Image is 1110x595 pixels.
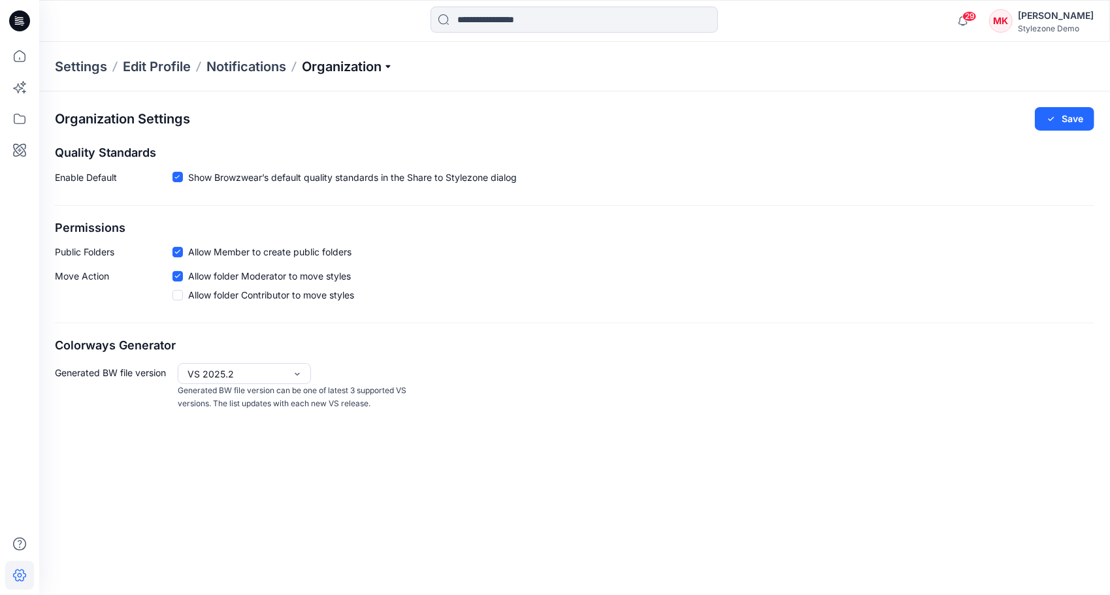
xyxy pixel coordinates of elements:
[188,245,351,259] span: Allow Member to create public folders
[55,363,172,411] p: Generated BW file version
[55,269,172,307] p: Move Action
[188,170,517,184] span: Show Browzwear’s default quality standards in the Share to Stylezone dialog
[206,57,286,76] a: Notifications
[55,112,190,127] h2: Organization Settings
[188,288,354,302] span: Allow folder Contributor to move styles
[188,269,351,283] span: Allow folder Moderator to move styles
[1018,24,1094,33] div: Stylezone Demo
[962,11,977,22] span: 29
[188,367,286,381] div: VS 2025.2
[1035,107,1094,131] button: Save
[55,170,172,189] p: Enable Default
[1018,8,1094,24] div: [PERSON_NAME]
[55,146,1094,160] h2: Quality Standards
[989,9,1013,33] div: MK
[178,384,410,411] p: Generated BW file version can be one of latest 3 supported VS versions. The list updates with eac...
[55,245,172,259] p: Public Folders
[55,221,1094,235] h2: Permissions
[123,57,191,76] a: Edit Profile
[55,57,107,76] p: Settings
[55,339,1094,353] h2: Colorways Generator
